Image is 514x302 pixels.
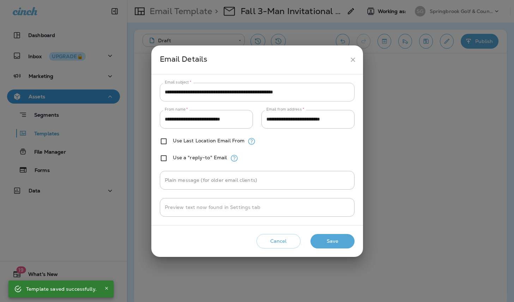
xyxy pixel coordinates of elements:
[165,107,188,112] label: From name
[173,138,245,143] label: Use Last Location Email From
[160,53,346,66] div: Email Details
[266,107,304,112] label: Email from address
[26,283,97,295] div: Template saved successfully.
[256,234,301,248] button: Cancel
[102,284,111,292] button: Close
[165,80,192,85] label: Email subject
[346,53,359,66] button: close
[173,155,227,160] label: Use a "reply-to" Email
[310,234,355,248] button: Save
